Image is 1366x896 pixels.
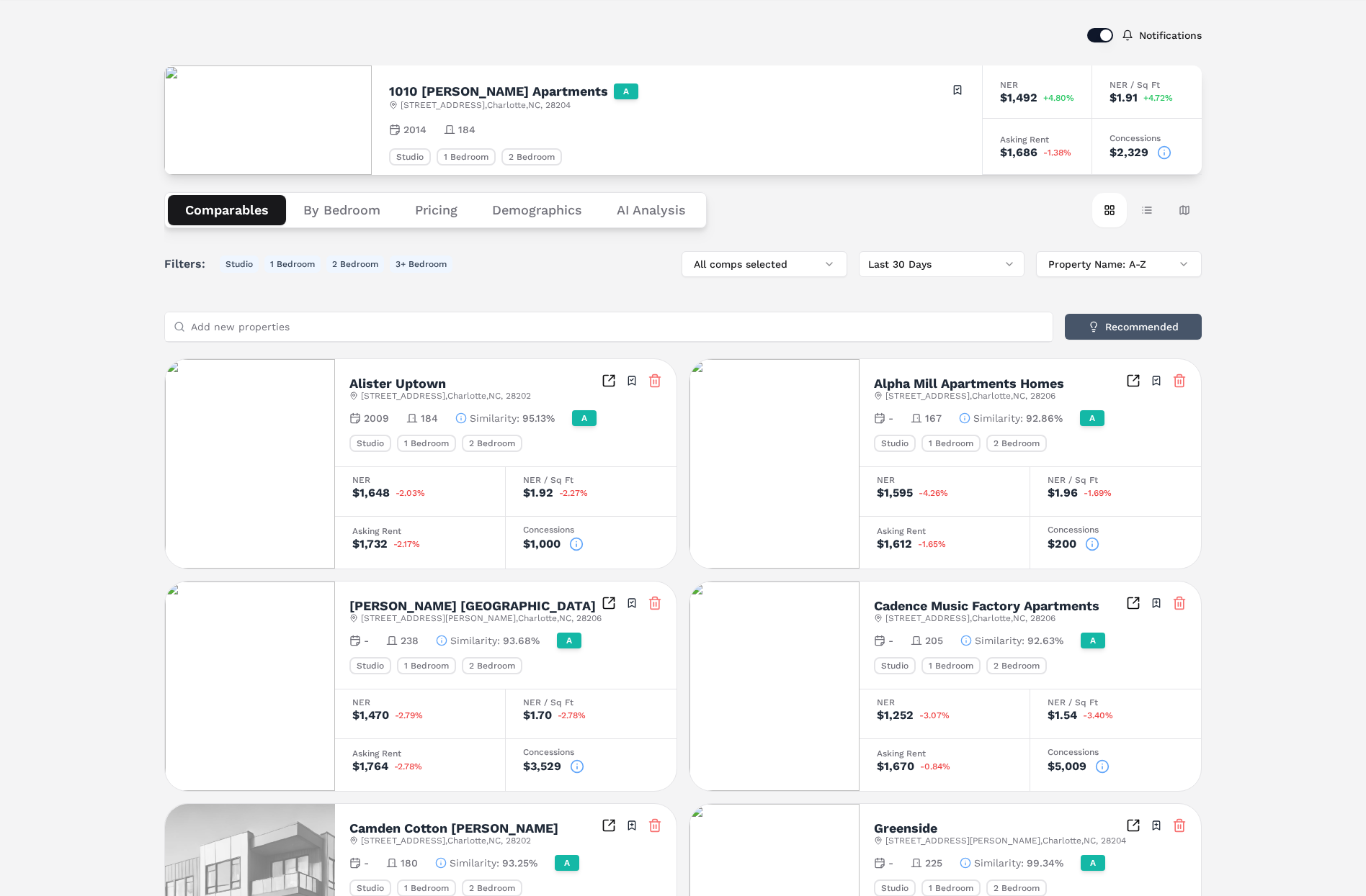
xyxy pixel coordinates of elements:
div: $3,529 [523,761,561,772]
span: 93.68% [503,633,540,648]
h2: [PERSON_NAME] [GEOGRAPHIC_DATA] [349,599,596,612]
span: Similarity : [974,856,1024,870]
span: 92.63% [1027,633,1063,648]
div: Asking Rent [877,749,1012,758]
span: 184 [458,122,476,137]
span: -1.65% [918,540,946,548]
span: Similarity : [450,633,500,648]
span: -2.03% [396,489,425,497]
div: NER [352,698,488,707]
div: $1,764 [352,761,388,772]
div: $1,595 [877,487,913,499]
button: 3+ Bedroom [390,255,452,273]
h2: Camden Cotton [PERSON_NAME] [349,822,558,835]
div: A [1081,855,1105,871]
div: Concessions [1110,134,1184,142]
div: $1,670 [877,761,914,772]
a: Inspect Comparables [1126,818,1140,833]
span: 2009 [364,411,389,425]
span: +4.80% [1043,94,1074,102]
span: -3.40% [1083,711,1113,720]
div: NER [877,476,1012,484]
div: A [614,83,638,99]
span: 93.25% [502,856,537,870]
span: -1.69% [1084,489,1112,497]
span: - [364,633,369,648]
div: NER / Sq Ft [1048,698,1184,707]
h2: Cadence Music Factory Apartments [874,599,1099,612]
div: $200 [1048,538,1076,550]
div: NER [877,698,1012,707]
span: 167 [925,411,942,425]
div: 1 Bedroom [397,435,456,452]
h2: 1010 [PERSON_NAME] Apartments [389,85,608,98]
span: [STREET_ADDRESS][PERSON_NAME] , Charlotte , NC , 28206 [361,612,602,624]
div: $1,000 [523,538,561,550]
div: $5,009 [1048,761,1086,772]
span: Similarity : [450,856,499,870]
span: -2.27% [559,489,588,497]
span: -3.07% [919,711,950,720]
button: Studio [220,255,259,273]
span: Filters: [164,255,214,273]
button: Similarity:92.63% [960,633,1063,648]
button: Similarity:93.68% [436,633,540,648]
a: Inspect Comparables [602,374,616,388]
div: 2 Bedroom [986,657,1047,674]
div: A [1081,633,1105,648]
a: Inspect Comparables [1126,374,1140,388]
span: 238 [401,633,419,648]
button: AI Analysis [599,195,703,225]
span: [STREET_ADDRESS] , Charlotte , NC , 28202 [361,835,531,846]
a: Inspect Comparables [602,596,616,610]
div: Asking Rent [352,527,488,535]
button: Recommended [1065,314,1202,340]
div: $1,470 [352,710,389,721]
div: $1,492 [1000,92,1037,104]
button: All comps selected [682,251,847,277]
span: - [888,856,893,870]
span: 99.34% [1027,856,1063,870]
div: $1,686 [1000,147,1037,158]
div: NER [1000,81,1074,89]
span: -4.26% [919,489,948,497]
button: 2 Bedroom [326,255,384,273]
div: $1,648 [352,487,390,499]
div: 1 Bedroom [397,657,456,674]
h2: Greenside [874,822,937,835]
div: A [555,855,579,871]
button: Demographics [475,195,599,225]
span: 180 [401,856,418,870]
button: Similarity:93.25% [435,856,537,870]
button: Pricing [398,195,475,225]
div: NER [352,476,488,484]
div: Concessions [1048,748,1184,756]
h2: Alpha Mill Apartments Homes [874,377,1064,390]
span: [STREET_ADDRESS] , Charlotte , NC , 28206 [885,390,1055,402]
span: 205 [925,633,943,648]
span: -2.79% [395,711,423,720]
div: NER / Sq Ft [1110,81,1184,89]
button: 1 Bedroom [264,255,321,273]
div: 1 Bedroom [921,657,981,674]
span: Similarity : [470,411,519,425]
h2: Alister Uptown [349,377,446,390]
div: NER / Sq Ft [523,698,659,707]
div: $1.54 [1048,710,1077,721]
span: -1.38% [1043,148,1071,157]
span: [STREET_ADDRESS] , Charlotte , NC , 28202 [361,390,531,402]
div: Concessions [523,748,659,756]
span: Similarity : [973,411,1023,425]
div: $1,612 [877,538,912,550]
div: 1 Bedroom [921,435,981,452]
span: - [888,633,893,648]
span: -2.78% [558,711,586,720]
div: A [1080,410,1104,426]
span: -2.17% [393,540,420,548]
span: +4.72% [1143,94,1173,102]
div: 2 Bedroom [462,435,522,452]
span: 184 [421,411,438,425]
div: $1.96 [1048,487,1078,499]
button: Property Name: A-Z [1036,251,1202,277]
div: A [572,410,597,426]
